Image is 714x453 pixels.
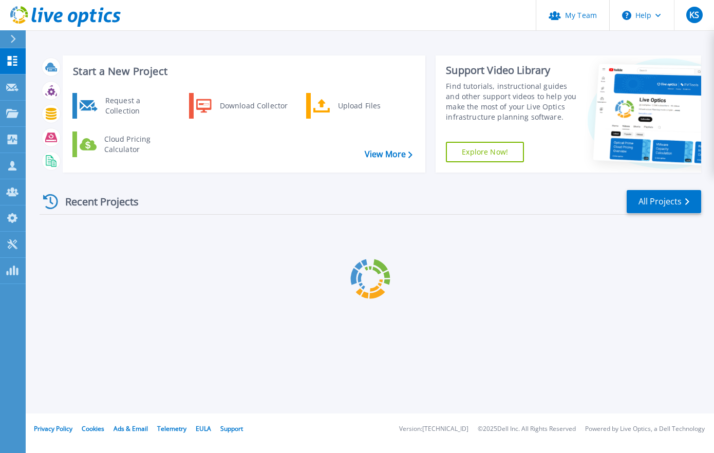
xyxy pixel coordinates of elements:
[478,426,576,432] li: © 2025 Dell Inc. All Rights Reserved
[333,96,409,116] div: Upload Files
[446,142,524,162] a: Explore Now!
[215,96,292,116] div: Download Collector
[365,149,412,159] a: View More
[399,426,468,432] li: Version: [TECHNICAL_ID]
[34,424,72,433] a: Privacy Policy
[99,134,175,155] div: Cloud Pricing Calculator
[446,64,578,77] div: Support Video Library
[40,189,153,214] div: Recent Projects
[72,93,178,119] a: Request a Collection
[82,424,104,433] a: Cookies
[100,96,175,116] div: Request a Collection
[585,426,705,432] li: Powered by Live Optics, a Dell Technology
[689,11,699,19] span: KS
[189,93,294,119] a: Download Collector
[306,93,411,119] a: Upload Files
[446,81,578,122] div: Find tutorials, instructional guides and other support videos to help you make the most of your L...
[220,424,243,433] a: Support
[73,66,412,77] h3: Start a New Project
[157,424,186,433] a: Telemetry
[114,424,148,433] a: Ads & Email
[72,131,178,157] a: Cloud Pricing Calculator
[196,424,211,433] a: EULA
[627,190,701,213] a: All Projects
